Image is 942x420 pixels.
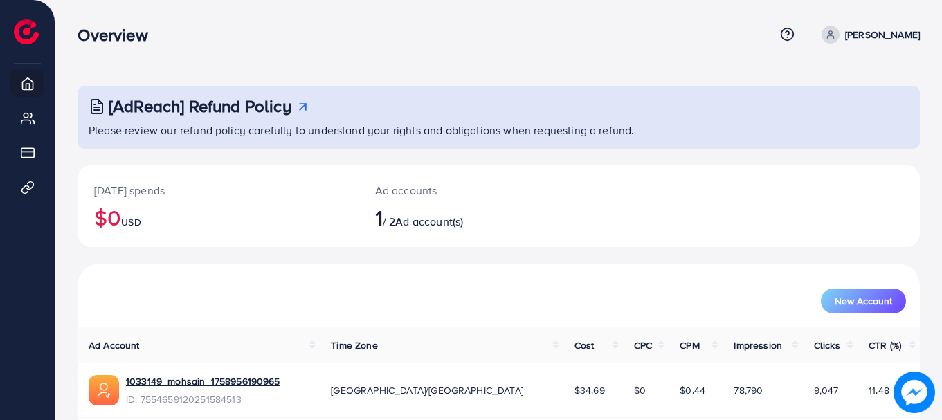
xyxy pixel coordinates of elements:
[845,26,920,43] p: [PERSON_NAME]
[94,204,342,230] h2: $0
[375,201,383,233] span: 1
[78,25,158,45] h3: Overview
[126,392,280,406] span: ID: 7554659120251584513
[126,374,280,388] a: 1033149_mohsain_1758956190965
[375,182,552,199] p: Ad accounts
[734,383,763,397] span: 78,790
[869,338,901,352] span: CTR (%)
[94,182,342,199] p: [DATE] spends
[375,204,552,230] h2: / 2
[734,338,782,352] span: Impression
[835,296,892,306] span: New Account
[89,338,140,352] span: Ad Account
[109,96,291,116] h3: [AdReach] Refund Policy
[680,383,705,397] span: $0.44
[574,338,595,352] span: Cost
[821,289,906,313] button: New Account
[894,372,935,413] img: image
[816,26,920,44] a: [PERSON_NAME]
[574,383,605,397] span: $34.69
[814,383,839,397] span: 9,047
[634,338,652,352] span: CPC
[331,338,377,352] span: Time Zone
[89,122,912,138] p: Please review our refund policy carefully to understand your rights and obligations when requesti...
[89,375,119,405] img: ic-ads-acc.e4c84228.svg
[869,383,889,397] span: 11.48
[634,383,646,397] span: $0
[14,19,39,44] img: logo
[395,214,463,229] span: Ad account(s)
[814,338,840,352] span: Clicks
[121,215,141,229] span: USD
[331,383,523,397] span: [GEOGRAPHIC_DATA]/[GEOGRAPHIC_DATA]
[680,338,699,352] span: CPM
